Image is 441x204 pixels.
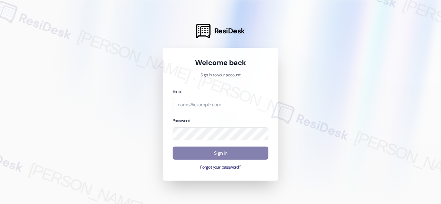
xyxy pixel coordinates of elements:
input: name@example.com [173,98,268,111]
label: Email [173,89,182,94]
span: ResiDesk [214,26,245,36]
label: Password [173,118,190,124]
h1: Welcome back [173,58,268,67]
p: Sign in to your account [173,72,268,78]
button: Forgot your password? [173,164,268,171]
button: Sign In [173,147,268,160]
img: ResiDesk Logo [196,24,211,38]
